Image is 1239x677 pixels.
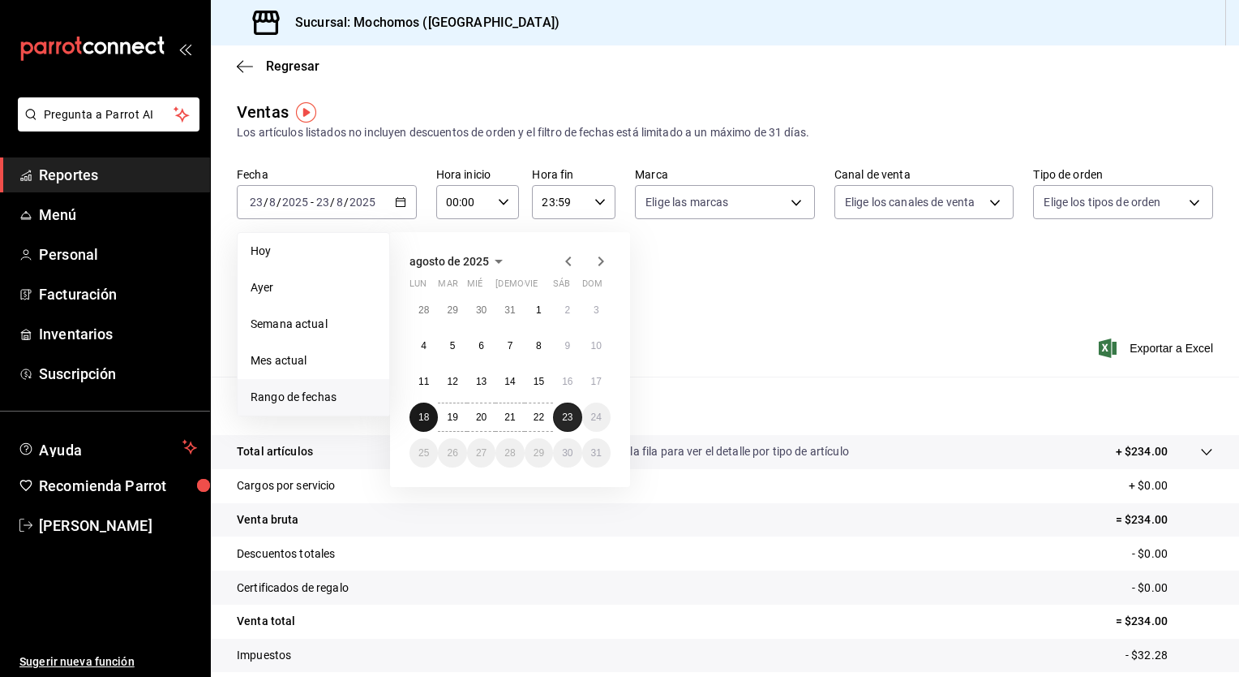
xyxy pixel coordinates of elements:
[418,412,429,423] abbr: 18 de agosto de 2025
[436,169,520,180] label: Hora inicio
[315,196,330,209] input: --
[495,403,524,432] button: 21 de agosto de 2025
[564,304,570,316] abbr: 2 de agosto de 2025
[562,376,572,387] abbr: 16 de agosto de 2025
[504,412,515,423] abbr: 21 de agosto de 2025
[1125,647,1213,664] p: - $32.28
[409,278,427,295] abbr: lunes
[1116,613,1213,630] p: = $234.00
[438,438,466,468] button: 26 de agosto de 2025
[349,196,376,209] input: ----
[553,403,581,432] button: 23 de agosto de 2025
[237,477,336,494] p: Cargos por servicio
[476,447,487,459] abbr: 27 de agosto de 2025
[344,196,349,209] span: /
[582,278,602,295] abbr: domingo
[237,100,289,124] div: Ventas
[268,196,277,209] input: --
[39,323,197,345] span: Inventarios
[467,438,495,468] button: 27 de agosto de 2025
[1033,169,1213,180] label: Tipo de orden
[1129,477,1213,494] p: + $0.00
[336,196,344,209] input: --
[834,169,1014,180] label: Canal de venta
[249,196,264,209] input: --
[409,403,438,432] button: 18 de agosto de 2025
[39,244,197,265] span: Personal
[594,304,599,316] abbr: 3 de agosto de 2025
[504,447,515,459] abbr: 28 de agosto de 2025
[467,295,495,325] button: 30 de julio de 2025
[467,331,495,360] button: 6 de agosto de 2025
[39,164,197,186] span: Reportes
[409,252,508,271] button: agosto de 2025
[39,283,197,305] span: Facturación
[44,106,174,123] span: Pregunta a Parrot AI
[536,304,542,316] abbr: 1 de agosto de 2025
[1132,545,1213,563] p: - $0.00
[476,304,487,316] abbr: 30 de julio de 2025
[495,438,524,468] button: 28 de agosto de 2025
[237,396,1213,416] p: Resumen
[11,118,199,135] a: Pregunta a Parrot AI
[534,412,544,423] abbr: 22 de agosto de 2025
[504,376,515,387] abbr: 14 de agosto de 2025
[409,438,438,468] button: 25 de agosto de 2025
[409,331,438,360] button: 4 de agosto de 2025
[582,331,611,360] button: 10 de agosto de 2025
[438,278,457,295] abbr: martes
[495,367,524,396] button: 14 de agosto de 2025
[39,515,197,537] span: [PERSON_NAME]
[525,438,553,468] button: 29 de agosto de 2025
[39,475,197,497] span: Recomienda Parrot
[564,340,570,351] abbr: 9 de agosto de 2025
[525,403,553,432] button: 22 de agosto de 2025
[237,511,298,528] p: Venta bruta
[409,255,489,268] span: agosto de 2025
[418,304,429,316] abbr: 28 de julio de 2025
[237,545,335,563] p: Descuentos totales
[438,403,466,432] button: 19 de agosto de 2025
[553,331,581,360] button: 9 de agosto de 2025
[525,367,553,396] button: 15 de agosto de 2025
[251,279,376,296] span: Ayer
[525,295,553,325] button: 1 de agosto de 2025
[525,331,553,360] button: 8 de agosto de 2025
[330,196,335,209] span: /
[1132,580,1213,597] p: - $0.00
[251,389,376,406] span: Rango de fechas
[553,278,570,295] abbr: sábado
[1116,443,1168,460] p: + $234.00
[591,447,602,459] abbr: 31 de agosto de 2025
[409,367,438,396] button: 11 de agosto de 2025
[582,403,611,432] button: 24 de agosto de 2025
[562,447,572,459] abbr: 30 de agosto de 2025
[536,340,542,351] abbr: 8 de agosto de 2025
[19,653,197,671] span: Sugerir nueva función
[591,340,602,351] abbr: 10 de agosto de 2025
[591,376,602,387] abbr: 17 de agosto de 2025
[534,376,544,387] abbr: 15 de agosto de 2025
[277,196,281,209] span: /
[582,295,611,325] button: 3 de agosto de 2025
[438,367,466,396] button: 12 de agosto de 2025
[237,613,295,630] p: Venta total
[532,169,615,180] label: Hora fin
[447,447,457,459] abbr: 26 de agosto de 2025
[450,340,456,351] abbr: 5 de agosto de 2025
[251,352,376,369] span: Mes actual
[508,340,513,351] abbr: 7 de agosto de 2025
[251,316,376,333] span: Semana actual
[525,278,538,295] abbr: viernes
[409,295,438,325] button: 28 de julio de 2025
[418,447,429,459] abbr: 25 de agosto de 2025
[421,340,427,351] abbr: 4 de agosto de 2025
[178,42,191,55] button: open_drawer_menu
[582,438,611,468] button: 31 de agosto de 2025
[1102,338,1213,358] button: Exportar a Excel
[39,363,197,385] span: Suscripción
[438,331,466,360] button: 5 de agosto de 2025
[296,102,316,123] button: Tooltip marker
[553,295,581,325] button: 2 de agosto de 2025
